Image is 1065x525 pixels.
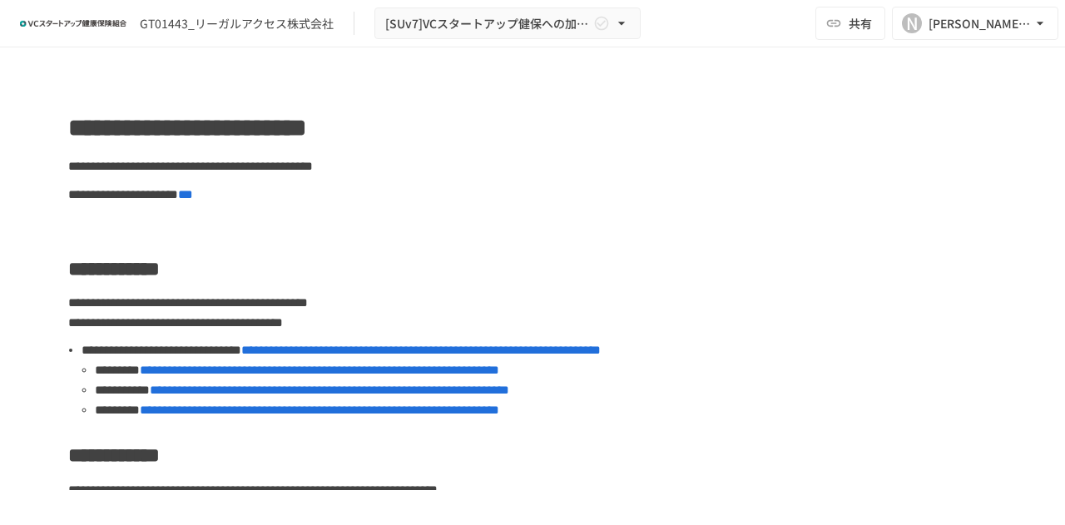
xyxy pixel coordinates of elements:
[140,15,334,32] div: GT01443_リーガルアクセス株式会社
[20,10,126,37] img: ZDfHsVrhrXUoWEWGWYf8C4Fv4dEjYTEDCNvmL73B7ox
[929,13,1032,34] div: [PERSON_NAME][EMAIL_ADDRESS][DOMAIN_NAME]
[902,13,922,33] div: N
[385,13,590,34] span: [SUv7]VCスタートアップ健保への加入申請手続き
[815,7,885,40] button: 共有
[849,14,872,32] span: 共有
[374,7,641,40] button: [SUv7]VCスタートアップ健保への加入申請手続き
[892,7,1058,40] button: N[PERSON_NAME][EMAIL_ADDRESS][DOMAIN_NAME]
